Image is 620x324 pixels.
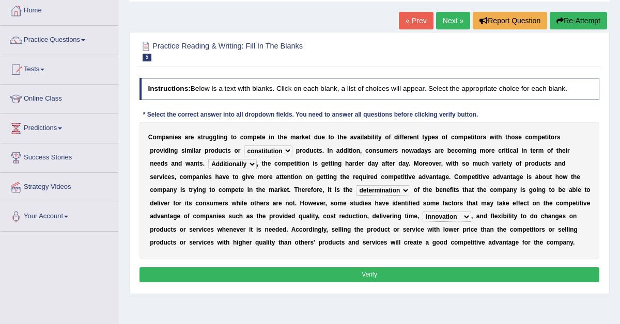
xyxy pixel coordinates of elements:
[508,147,509,154] b: i
[213,134,216,141] b: g
[509,147,513,154] b: c
[385,134,389,141] b: o
[462,147,468,154] b: m
[532,147,536,154] b: e
[364,134,367,141] b: a
[1,202,118,228] a: Your Account
[502,147,504,154] b: r
[431,134,435,141] b: e
[436,12,470,29] a: Next »
[291,160,295,167] b: e
[387,160,389,167] b: t
[441,160,443,167] b: ,
[1,173,118,199] a: Strategy Videos
[399,12,433,29] a: « Prev
[174,147,178,154] b: g
[455,160,458,167] b: h
[278,160,282,167] b: o
[262,160,264,167] b: t
[494,134,496,141] b: i
[218,147,222,154] b: u
[157,160,161,167] b: e
[318,134,321,141] b: u
[463,134,467,141] b: p
[253,134,256,141] b: p
[547,134,549,141] b: i
[188,134,191,141] b: r
[480,147,486,154] b: m
[551,134,554,141] b: o
[458,134,464,141] b: m
[435,147,438,154] b: a
[392,147,395,154] b: r
[185,147,187,154] b: i
[559,147,562,154] b: h
[321,134,325,141] b: e
[351,147,352,154] b: i
[308,134,311,141] b: t
[545,134,547,141] b: t
[336,147,340,154] b: a
[446,160,451,167] b: w
[205,134,209,141] b: u
[360,147,362,154] b: ,
[506,147,508,154] b: t
[331,160,333,167] b: t
[473,147,476,154] b: g
[192,147,193,154] b: i
[325,160,329,167] b: e
[436,160,439,167] b: e
[455,134,458,141] b: o
[139,267,600,282] button: Verify
[1,114,118,140] a: Predictions
[220,134,224,141] b: n
[1,26,118,52] a: Practice Questions
[194,147,195,154] b: l
[489,147,491,154] b: r
[216,134,218,141] b: l
[538,134,541,141] b: p
[349,160,352,167] b: a
[247,134,253,141] b: m
[306,147,309,154] b: d
[294,160,296,167] b: t
[536,147,538,154] b: r
[515,134,519,141] b: s
[280,134,283,141] b: h
[339,147,343,154] b: d
[152,134,156,141] b: o
[421,147,425,154] b: a
[343,134,347,141] b: e
[394,134,398,141] b: d
[402,160,406,167] b: a
[305,134,308,141] b: e
[222,147,226,154] b: c
[445,134,447,141] b: f
[287,160,291,167] b: p
[329,147,333,154] b: n
[353,134,357,141] b: v
[414,160,419,167] b: M
[389,147,393,154] b: e
[296,134,300,141] b: a
[451,134,455,141] b: c
[171,160,175,167] b: a
[317,147,319,154] b: t
[302,134,305,141] b: k
[462,160,466,167] b: s
[330,134,334,141] b: o
[491,147,495,154] b: e
[453,160,455,167] b: t
[233,134,237,141] b: o
[382,160,385,167] b: a
[337,134,339,141] b: t
[314,160,318,167] b: s
[406,160,409,167] b: y
[566,147,567,154] b: i
[483,134,486,141] b: s
[422,134,424,141] b: t
[485,147,489,154] b: o
[148,85,190,92] b: Instructions:
[298,160,300,167] b: t
[203,160,205,167] b: .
